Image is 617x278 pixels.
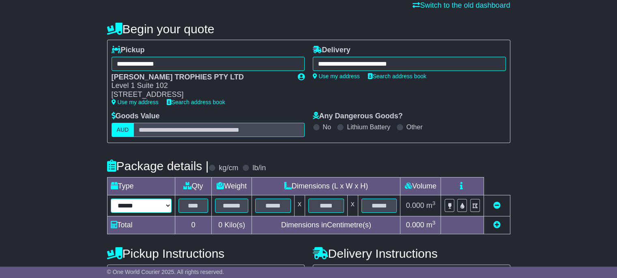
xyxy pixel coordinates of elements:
span: m [426,201,436,210]
div: Level 1 Suite 102 [112,81,290,90]
div: [PERSON_NAME] TROPHIES PTY LTD [112,73,290,82]
a: Switch to the old dashboard [413,1,510,9]
td: Weight [212,177,252,195]
a: Remove this item [493,201,501,210]
td: Dimensions (L x W x H) [252,177,400,195]
label: Pickup [112,46,145,55]
span: 0.000 [406,221,424,229]
label: Goods Value [112,112,160,121]
div: [STREET_ADDRESS] [112,90,290,99]
td: Qty [175,177,212,195]
a: Search address book [167,99,225,105]
h4: Delivery Instructions [313,247,510,260]
label: Any Dangerous Goods? [313,112,403,121]
a: Use my address [112,99,159,105]
td: Volume [400,177,441,195]
a: Search address book [368,73,426,79]
label: Other [406,123,423,131]
a: Use my address [313,73,360,79]
label: lb/in [252,164,266,173]
a: Add new item [493,221,501,229]
td: Total [107,216,175,234]
sup: 3 [432,200,436,206]
td: Type [107,177,175,195]
span: 0 [218,221,222,229]
h4: Begin your quote [107,22,510,36]
span: 0.000 [406,201,424,210]
label: Lithium Battery [347,123,390,131]
label: No [323,123,331,131]
span: © One World Courier 2025. All rights reserved. [107,269,224,275]
td: Kilo(s) [212,216,252,234]
td: x [347,195,358,216]
h4: Package details | [107,159,209,173]
span: m [426,221,436,229]
sup: 3 [432,220,436,226]
label: kg/cm [219,164,238,173]
td: x [294,195,305,216]
h4: Pickup Instructions [107,247,305,260]
label: Delivery [313,46,350,55]
td: 0 [175,216,212,234]
td: Dimensions in Centimetre(s) [252,216,400,234]
label: AUD [112,123,134,137]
